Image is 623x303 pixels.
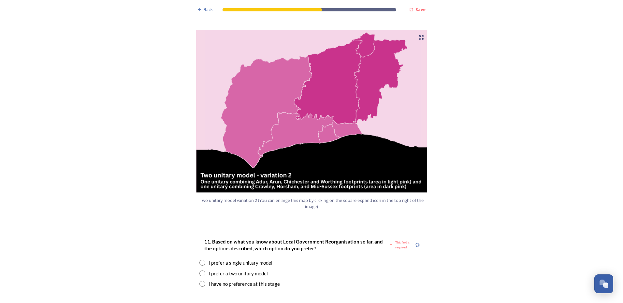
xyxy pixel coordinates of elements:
span: Back [204,7,213,13]
div: I have no preference at this stage [209,280,280,288]
div: I prefer a single unitary model [209,259,272,267]
span: Two unitary model variation 2 (You can enlarge this map by clicking on the square expand icon in ... [199,197,424,210]
strong: Save [415,7,426,12]
div: I prefer a two unitary model [209,270,268,277]
strong: 11. Based on what you know about Local Government Reorganisation so far, and the options describe... [204,239,384,251]
button: Open Chat [594,274,613,293]
span: This field is required. [395,240,412,250]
